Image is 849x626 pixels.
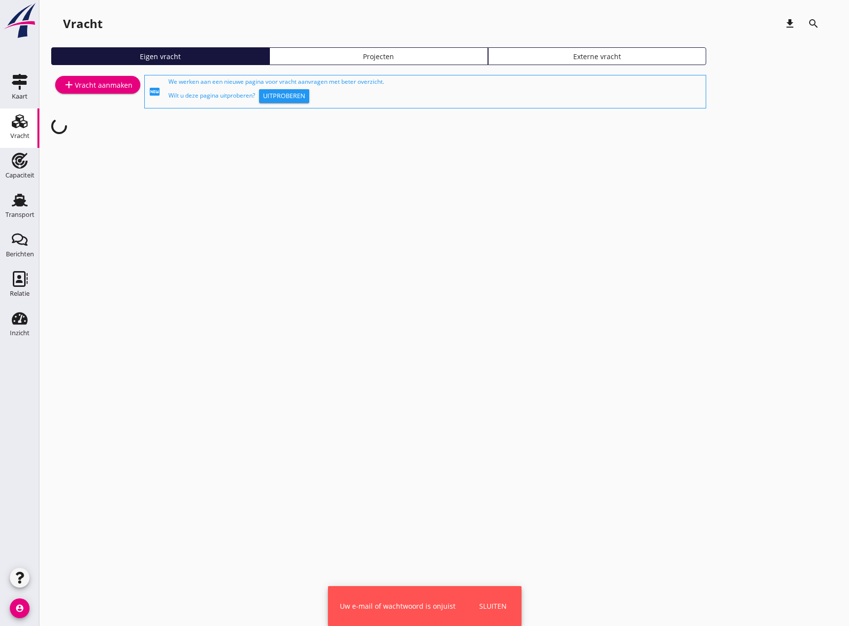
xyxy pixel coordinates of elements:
[149,86,161,98] i: fiber_new
[784,18,796,30] i: download
[492,51,702,62] div: Externe vracht
[168,77,702,106] div: We werken aan een nieuwe pagina voor vracht aanvragen met beter overzicht. Wilt u deze pagina uit...
[63,79,132,91] div: Vracht aanmaken
[263,91,305,101] div: Uitproberen
[2,2,37,39] img: logo-small.a267ee39.svg
[259,89,309,103] button: Uitproberen
[269,47,488,65] a: Projecten
[10,330,30,336] div: Inzicht
[63,79,75,91] i: add
[476,598,510,614] button: Sluiten
[6,251,34,257] div: Berichten
[63,16,102,32] div: Vracht
[5,211,34,218] div: Transport
[55,76,140,94] a: Vracht aanmaken
[5,172,34,178] div: Capaciteit
[10,133,30,139] div: Vracht
[12,93,28,100] div: Kaart
[51,47,269,65] a: Eigen vracht
[10,290,30,297] div: Relatie
[274,51,483,62] div: Projecten
[10,598,30,618] i: account_circle
[479,601,507,611] div: Sluiten
[808,18,819,30] i: search
[340,601,456,611] div: Uw e-mail of wachtwoord is onjuist
[56,51,265,62] div: Eigen vracht
[488,47,706,65] a: Externe vracht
